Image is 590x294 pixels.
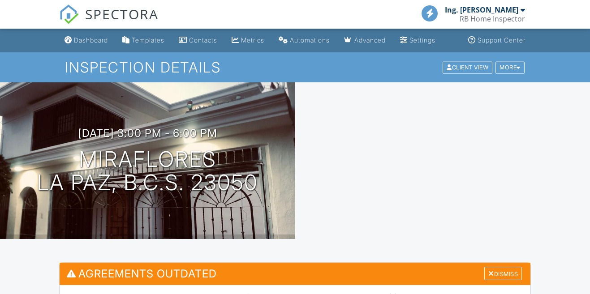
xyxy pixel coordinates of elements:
a: Automations (Basic) [275,32,333,49]
a: Dashboard [61,32,112,49]
a: Templates [119,32,168,49]
h1: Inspection Details [65,60,525,75]
div: Dashboard [74,36,108,44]
div: Settings [409,36,435,44]
a: Support Center [465,32,529,49]
div: Advanced [354,36,386,44]
a: Advanced [340,32,389,49]
a: Contacts [175,32,221,49]
div: Dismiss [484,267,522,281]
div: RB Home Inspector [460,14,525,23]
h1: Miraflores La Paz, B.C.S. 23050 [37,148,258,195]
a: SPECTORA [59,12,159,31]
img: The Best Home Inspection Software - Spectora [59,4,79,24]
div: Contacts [189,36,217,44]
div: Templates [132,36,164,44]
div: Metrics [241,36,264,44]
a: Settings [396,32,439,49]
a: Client View [442,64,495,70]
div: More [495,61,525,73]
span: SPECTORA [85,4,159,23]
div: Automations [290,36,330,44]
h3: [DATE] 3:00 pm - 6:00 pm [78,127,217,139]
div: Support Center [478,36,525,44]
div: Ing. [PERSON_NAME] [445,5,518,14]
a: Metrics [228,32,268,49]
div: Client View [443,61,492,73]
h3: Agreements Outdated [60,263,531,285]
